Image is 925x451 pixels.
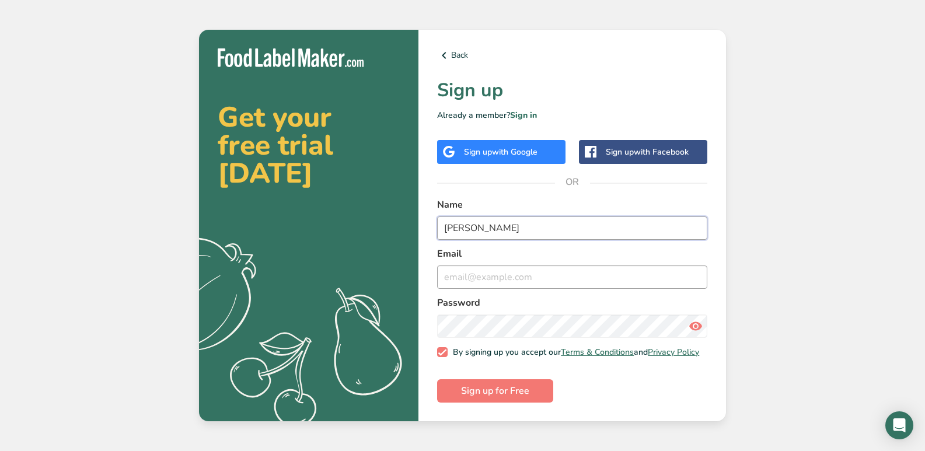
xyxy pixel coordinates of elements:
[437,109,707,121] p: Already a member?
[464,146,537,158] div: Sign up
[555,165,590,200] span: OR
[218,48,364,68] img: Food Label Maker
[510,110,537,121] a: Sign in
[885,411,913,439] div: Open Intercom Messenger
[437,265,707,289] input: email@example.com
[606,146,689,158] div: Sign up
[437,76,707,104] h1: Sign up
[437,247,707,261] label: Email
[437,216,707,240] input: John Doe
[561,347,634,358] a: Terms & Conditions
[437,296,707,310] label: Password
[648,347,699,358] a: Privacy Policy
[437,198,707,212] label: Name
[492,146,537,158] span: with Google
[448,347,700,358] span: By signing up you accept our and
[218,103,400,187] h2: Get your free trial [DATE]
[437,48,707,62] a: Back
[461,384,529,398] span: Sign up for Free
[437,379,553,403] button: Sign up for Free
[634,146,689,158] span: with Facebook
